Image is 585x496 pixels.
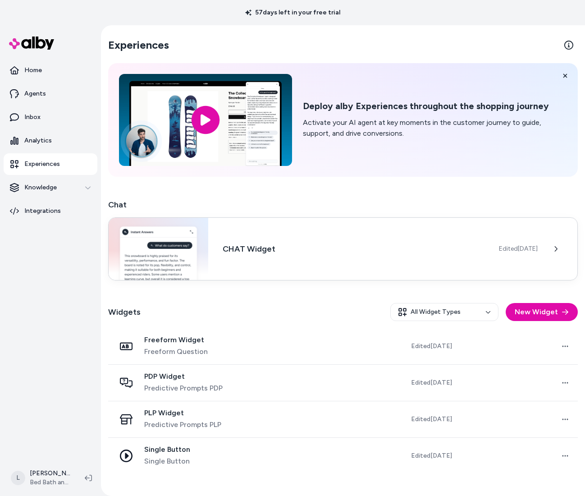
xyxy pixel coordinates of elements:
span: Edited [DATE] [411,415,452,424]
a: Experiences [4,153,97,175]
p: Knowledge [24,183,57,192]
p: Analytics [24,136,52,145]
span: Edited [DATE] [411,378,452,387]
a: Home [4,60,97,81]
span: Bed Bath and Beyond [30,478,70,487]
p: [PERSON_NAME] [30,469,70,478]
span: Edited [DATE] [499,244,538,253]
a: Integrations [4,200,97,222]
h2: Experiences [108,38,169,52]
h2: Deploy alby Experiences throughout the shopping journey [303,101,567,112]
p: Inbox [24,113,41,122]
span: Predictive Prompts PDP [144,383,223,394]
a: Chat widgetCHAT WidgetEdited[DATE] [108,218,578,281]
h2: Chat [108,198,578,211]
img: Chat widget [109,218,208,280]
span: Predictive Prompts PLP [144,419,221,430]
a: Analytics [4,130,97,152]
button: L[PERSON_NAME]Bed Bath and Beyond [5,464,78,492]
p: Integrations [24,207,61,216]
p: Home [24,66,42,75]
span: L [11,471,25,485]
h3: CHAT Widget [223,243,484,255]
img: alby Logo [9,37,54,50]
span: PLP Widget [144,409,221,418]
button: Knowledge [4,177,97,198]
h2: Widgets [108,306,141,318]
p: Activate your AI agent at key moments in the customer journey to guide, support, and drive conver... [303,117,567,139]
button: New Widget [506,303,578,321]
span: Freeform Widget [144,335,208,344]
span: Freeform Question [144,346,208,357]
p: Experiences [24,160,60,169]
button: All Widget Types [390,303,498,321]
span: PDP Widget [144,372,223,381]
span: Edited [DATE] [411,451,452,460]
a: Inbox [4,106,97,128]
span: Single Button [144,445,190,454]
a: Agents [4,83,97,105]
span: Single Button [144,456,190,467]
p: 57 days left in your free trial [240,8,346,17]
span: Edited [DATE] [411,342,452,351]
p: Agents [24,89,46,98]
